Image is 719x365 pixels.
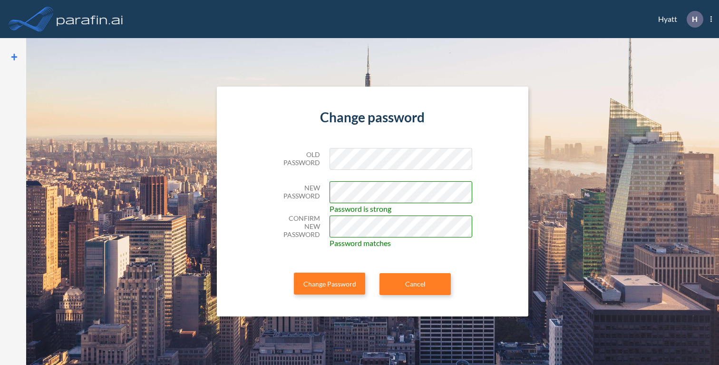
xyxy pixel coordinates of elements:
h4: Change password [272,109,472,126]
h5: Confirm New Password [272,215,320,238]
a: Cancel [379,273,451,295]
button: Change Password [294,273,365,295]
p: H [692,15,698,23]
img: logo [55,10,125,29]
h5: Old Password [272,151,320,167]
span: Password matches [330,237,391,249]
span: Password is strong [330,203,391,215]
h5: New Password [272,184,320,200]
div: Hyatt [644,11,712,28]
